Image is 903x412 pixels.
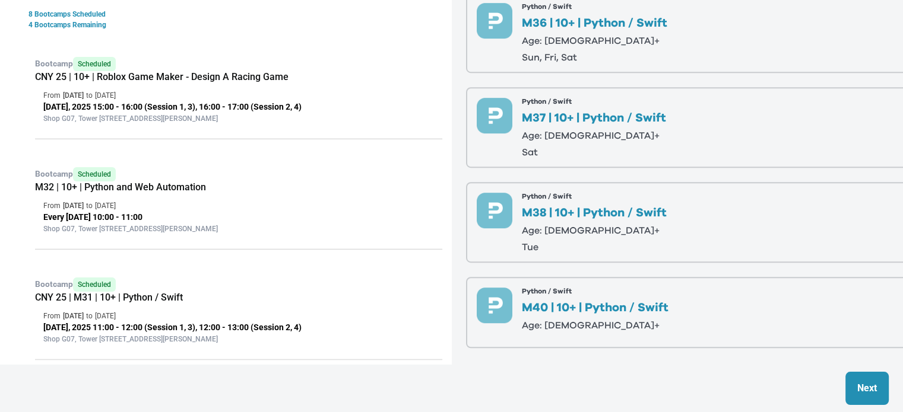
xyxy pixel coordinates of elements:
h5: CNY 25 | 10+ | Roblox Game Maker - Design A Racing Game [35,71,442,83]
span: Scheduled [73,167,116,181]
p: [DATE] [63,200,84,211]
p: From [43,90,61,101]
p: Python / Swift [522,288,668,295]
span: Scheduled [73,57,116,71]
p: M40 | 10+ | Python / Swift [522,302,668,314]
p: Shop G07, Tower [STREET_ADDRESS][PERSON_NAME] [43,113,434,124]
img: preface-course-icon [477,288,512,323]
img: preface-course-icon [477,98,512,133]
p: Bootcamp [35,167,442,181]
p: Bootcamp [35,277,442,292]
p: Every [DATE] 10:00 - 11:00 [43,211,434,223]
p: Python / Swift [522,193,667,200]
p: [DATE], 2025 11:00 - 12:00 (Session 1, 3), 12:00 - 13:00 (Session 2, 4) [43,321,434,334]
p: Shop G07, Tower [STREET_ADDRESS][PERSON_NAME] [43,334,434,344]
p: Next [857,381,877,395]
p: sun, fri, sat [522,53,667,62]
h5: M32 | 10+ | Python and Web Automation [35,181,442,193]
p: Age: [DEMOGRAPHIC_DATA]+ [522,226,667,235]
p: [DATE] [95,311,116,321]
p: tue [522,242,667,252]
p: Bootcamp [35,57,442,71]
p: M37 | 10+ | Python / Swift [522,112,666,124]
h5: CNY 25 | M31 | 10+ | Python / Swift [35,292,442,304]
p: [DATE] [95,200,116,211]
button: Next [845,372,889,405]
p: Age: [DEMOGRAPHIC_DATA]+ [522,36,667,46]
img: preface-course-icon [477,193,512,228]
p: From [43,311,61,321]
p: 8 Bootcamps Scheduled [28,9,442,20]
p: [DATE] [63,90,84,101]
p: Age: [DEMOGRAPHIC_DATA]+ [522,131,666,140]
p: 4 Bootcamps Remaining [28,20,442,30]
p: M38 | 10+ | Python / Swift [522,207,667,219]
p: to [86,90,93,101]
p: Python / Swift [522,3,667,10]
p: [DATE] [95,90,116,101]
p: [DATE], 2025 15:00 - 16:00 (Session 1, 3), 16:00 - 17:00 (Session 2, 4) [43,101,434,113]
p: Python / Swift [522,98,666,105]
p: Shop G07, Tower [STREET_ADDRESS][PERSON_NAME] [43,223,434,234]
p: [DATE] [63,311,84,321]
p: From [43,200,61,211]
p: M36 | 10+ | Python / Swift [522,17,667,29]
p: to [86,200,93,211]
img: preface-course-icon [477,3,512,39]
p: to [86,311,93,321]
p: sat [522,148,666,157]
p: Age: [DEMOGRAPHIC_DATA]+ [522,321,668,330]
span: Scheduled [73,277,116,292]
